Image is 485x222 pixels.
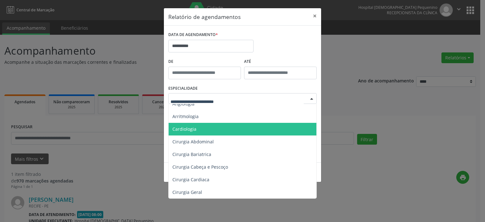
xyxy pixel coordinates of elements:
[172,126,196,132] span: Cardiologia
[244,57,317,67] label: ATÉ
[168,13,241,21] h5: Relatório de agendamentos
[172,113,199,119] span: Arritmologia
[172,177,209,183] span: Cirurgia Cardiaca
[172,151,211,157] span: Cirurgia Bariatrica
[172,189,202,195] span: Cirurgia Geral
[172,139,214,145] span: Cirurgia Abdominal
[168,57,241,67] label: De
[168,30,218,40] label: DATA DE AGENDAMENTO
[172,164,228,170] span: Cirurgia Cabeça e Pescoço
[172,101,195,107] span: Angiologia
[168,84,198,93] label: ESPECIALIDADE
[308,8,321,24] button: Close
